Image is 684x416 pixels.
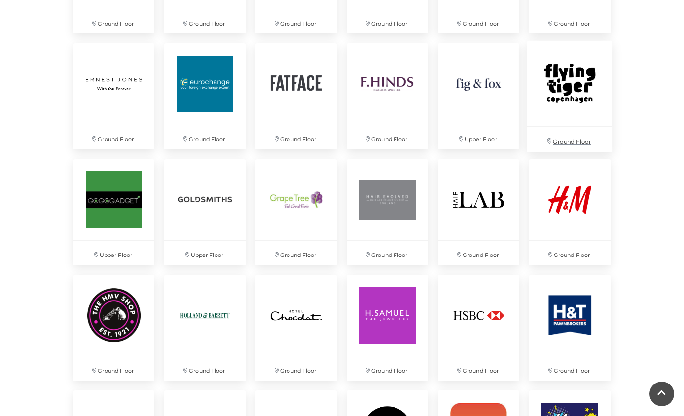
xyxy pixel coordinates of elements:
[347,125,428,149] p: Ground Floor
[159,154,251,270] a: Upper Floor
[255,9,337,33] p: Ground Floor
[342,270,433,385] a: Ground Floor
[251,38,342,154] a: Ground Floor
[438,125,519,149] p: Upper Floor
[347,9,428,33] p: Ground Floor
[69,38,160,154] a: Ground Floor
[529,356,611,381] p: Ground Floor
[159,38,251,154] a: Ground Floor
[438,9,519,33] p: Ground Floor
[73,241,155,265] p: Upper Floor
[164,241,246,265] p: Upper Floor
[342,154,433,270] a: Hair Evolved at Festival Place, Basingstoke Ground Floor
[524,270,615,385] a: Ground Floor
[164,9,246,33] p: Ground Floor
[69,270,160,385] a: Ground Floor
[524,154,615,270] a: Ground Floor
[251,154,342,270] a: Ground Floor
[73,356,155,381] p: Ground Floor
[438,241,519,265] p: Ground Floor
[255,241,337,265] p: Ground Floor
[529,241,611,265] p: Ground Floor
[255,125,337,149] p: Ground Floor
[438,356,519,381] p: Ground Floor
[73,9,155,33] p: Ground Floor
[529,9,611,33] p: Ground Floor
[522,35,617,157] a: Ground Floor
[347,356,428,381] p: Ground Floor
[164,356,246,381] p: Ground Floor
[347,159,428,240] img: Hair Evolved at Festival Place, Basingstoke
[342,38,433,154] a: Ground Floor
[433,38,524,154] a: Upper Floor
[251,270,342,385] a: Ground Floor
[527,127,612,152] p: Ground Floor
[164,125,246,149] p: Ground Floor
[433,154,524,270] a: Ground Floor
[347,241,428,265] p: Ground Floor
[255,356,337,381] p: Ground Floor
[433,270,524,385] a: Ground Floor
[73,125,155,149] p: Ground Floor
[69,154,160,270] a: Upper Floor
[159,270,251,385] a: Ground Floor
